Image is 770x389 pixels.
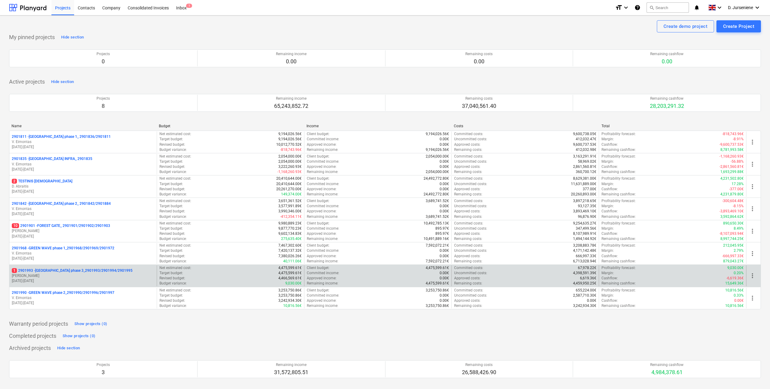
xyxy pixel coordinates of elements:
[12,201,111,206] p: 2901842 - [GEOGRAPHIC_DATA] phase 2_ 2901842/2901884
[97,102,110,110] p: 8
[424,221,449,226] p: 10,492,785.13€
[426,131,449,137] p: 9,194,026.56€
[440,164,449,169] p: 0.00€
[424,176,449,181] p: 24,492,772.80€
[159,204,183,209] p: Target budget :
[601,187,618,192] p: Cashflow :
[12,246,154,261] div: 2901968 -GREEN WAVE phase 1_2901968/2901969/2901972V. Eimontas[DATE]-[DATE]
[578,204,596,209] p: 93,127.35€
[454,226,487,231] p: Uncommitted costs :
[12,211,154,217] p: [DATE] - [DATE]
[573,176,596,181] p: 8,629,381.00€
[12,179,154,194] div: 2TESTINIS [DEMOGRAPHIC_DATA]D. Abraitis[DATE]-[DATE]
[454,198,483,204] p: Committed costs :
[454,214,482,219] p: Remaining costs :
[601,176,636,181] p: Profitability forecast :
[307,231,336,236] p: Approved income :
[278,243,302,248] p: 7,467,302.60€
[12,268,154,284] div: 12901993 -[GEOGRAPHIC_DATA] phase 3_2901993/2901994/2901995[PERSON_NAME][DATE]-[DATE]
[650,58,683,65] p: 0.00
[719,231,744,236] p: -8,107,093.94€
[276,58,306,65] p: 0.00
[749,250,756,257] span: more_vert
[307,198,329,204] p: Client budget :
[749,294,756,302] span: more_vert
[307,209,336,214] p: Approved income :
[424,192,449,197] p: 24,492,772.80€
[749,205,756,212] span: more_vert
[465,58,493,65] p: 0.00
[307,248,339,253] p: Committed income :
[454,259,482,264] p: Remaining costs :
[573,142,596,147] p: 9,600,737.53€
[12,223,110,228] p: 2901901 - FOREST GATE_ 2901901/2901902/2901903
[307,181,339,187] p: Committed income :
[278,221,302,226] p: 9,980,889.23€
[720,147,744,152] p: 8,781,993.58€
[729,187,744,192] p: -377.00€
[601,192,636,197] p: Remaining cashflow :
[573,243,596,248] p: 3,208,883.78€
[722,131,744,137] p: -818,743.96€
[306,124,449,128] div: Income
[601,221,636,226] p: Profitability forecast :
[12,139,154,145] p: V. Eimontas
[454,243,483,248] p: Committed costs :
[454,192,482,197] p: Remaining costs :
[435,226,449,231] p: 895.97€
[440,204,449,209] p: 0.00€
[307,176,329,181] p: Client budget :
[731,159,744,164] p: -56.88%
[307,154,329,159] p: Client budget :
[276,187,302,192] p: 20,261,270.00€
[51,78,74,85] div: Hide section
[12,246,114,251] p: 2901968 - GREEN WAVE phase 1_2901968/2901969/2901972
[73,319,109,329] button: Show projects (0)
[12,278,154,284] p: [DATE] - [DATE]
[307,142,336,147] p: Approved income :
[723,221,744,226] p: 890,650.30€
[12,251,154,256] p: V. Eimontas
[426,243,449,248] p: 7,592,072.21€
[749,138,756,146] span: more_vert
[728,5,753,10] span: D. Jurseniene
[159,231,185,236] p: Revised budget :
[647,2,689,13] button: Search
[732,181,744,187] p: 17.28%
[435,231,449,236] p: 895.97€
[615,4,622,11] i: format_size
[740,360,770,389] iframe: Chat Widget
[578,265,596,271] p: 67,978.22€
[601,231,618,236] p: Cashflow :
[278,265,302,271] p: 4,475,599.61€
[426,259,449,264] p: 7,592,072.21€
[60,32,85,42] button: Hide section
[159,214,187,219] p: Budget variance :
[601,137,614,142] p: Margin :
[276,142,302,147] p: 10,012,770.52€
[573,131,596,137] p: 9,600,738.05€
[12,167,154,172] p: [DATE] - [DATE]
[57,345,80,352] div: Hide section
[159,254,185,259] p: Revised budget :
[159,164,185,169] p: Revised budget :
[12,134,111,139] p: 2901811 - [GEOGRAPHIC_DATA] phase 1_ 2901836/2901811
[571,192,596,197] p: 20,260,893.00€
[440,254,449,259] p: 0.00€
[12,201,154,217] div: 2901842 -[GEOGRAPHIC_DATA] phase 2_ 2901842/2901884V. Eimontas[DATE]-[DATE]
[465,52,493,57] p: Remaining costs
[426,169,449,175] p: 2,054,000.00€
[56,343,81,353] button: Hide section
[723,243,744,248] p: 212,045.95€
[12,273,154,278] p: [PERSON_NAME]
[601,198,636,204] p: Profitability forecast :
[276,52,306,57] p: Remaining income
[454,159,487,164] p: Uncommitted costs :
[426,147,449,152] p: 9,194,026.56€
[454,169,482,175] p: Remaining costs :
[97,96,110,101] p: Projects
[63,333,95,340] div: Show projects (0)
[307,221,329,226] p: Client budget :
[601,142,618,147] p: Cashflow :
[454,209,480,214] p: Approved costs :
